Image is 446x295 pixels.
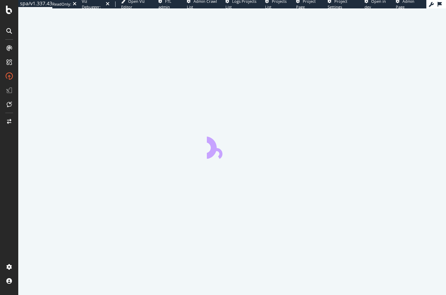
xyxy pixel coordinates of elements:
div: ReadOnly: [52,1,71,7]
div: animation [207,133,257,159]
